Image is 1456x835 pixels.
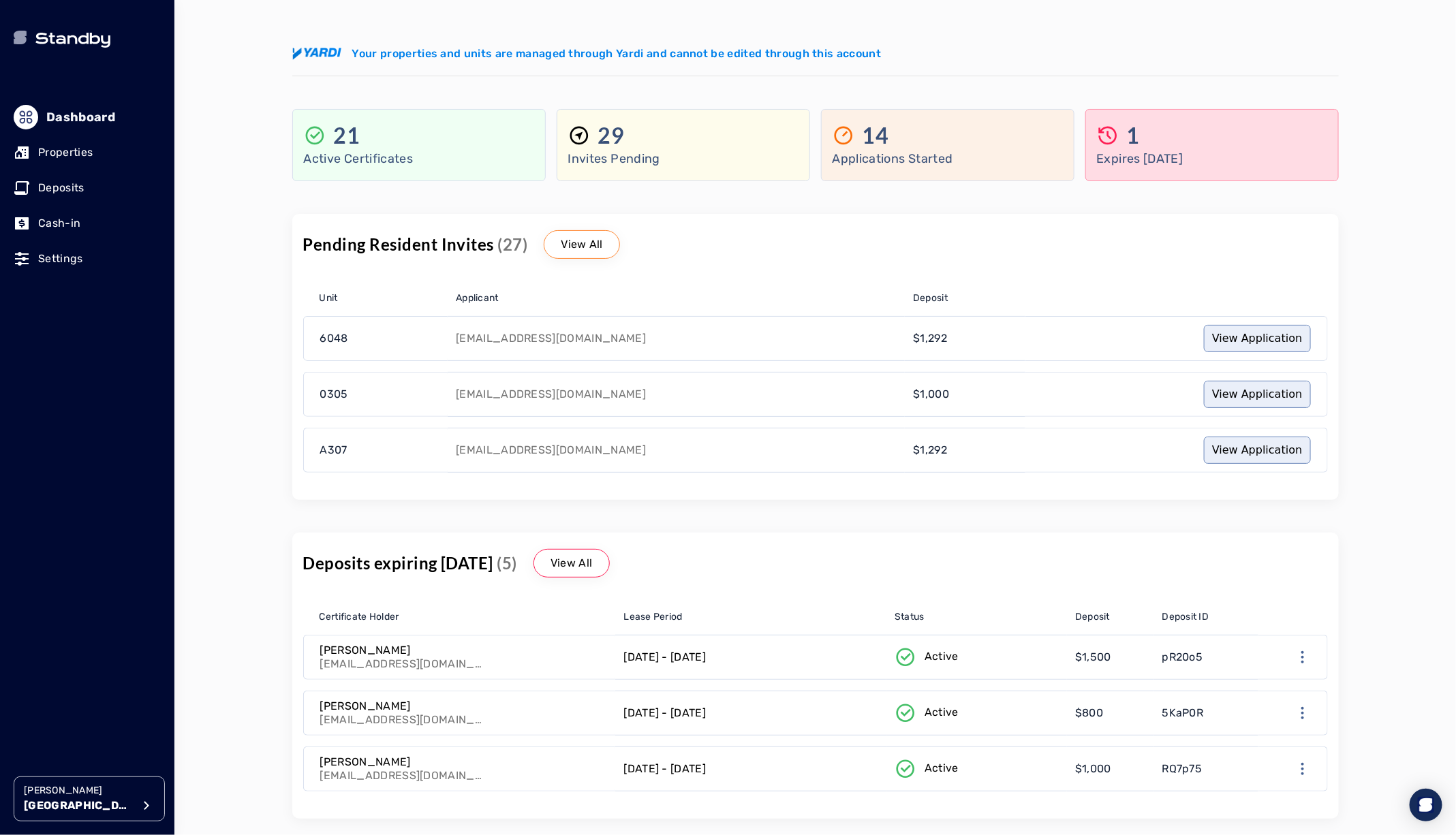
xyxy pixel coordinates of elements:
[320,292,338,305] span: Unit
[320,442,347,458] p: A307
[623,649,706,665] p: [DATE] - [DATE]
[551,555,593,571] p: View All
[1067,635,1153,679] a: $1,500
[456,333,646,344] p: [EMAIL_ADDRESS][DOMAIN_NAME]
[24,798,133,814] p: [GEOGRAPHIC_DATA]
[833,149,1063,168] p: Applications Started
[320,610,399,624] span: Certificate Holder
[320,755,484,769] p: [PERSON_NAME]
[1097,149,1327,168] p: Expires [DATE]
[863,122,889,149] p: 14
[38,215,80,232] p: Cash-in
[1204,437,1310,464] a: View Application
[568,149,799,168] p: Invites Pending
[1154,635,1259,679] a: pR20o5
[886,691,1067,735] a: Active
[14,244,161,274] a: Settings
[623,610,682,624] span: Lease Period
[320,644,484,657] p: [PERSON_NAME]
[561,236,603,253] p: View All
[913,330,947,347] p: $1,292
[14,208,161,238] a: Cash-in
[320,699,484,713] p: [PERSON_NAME]
[456,389,646,400] p: [EMAIL_ADDRESS][DOMAIN_NAME]
[1162,705,1204,721] p: 5KaP0R
[304,635,616,679] a: [PERSON_NAME][EMAIL_ADDRESS][DOMAIN_NAME]
[598,122,625,149] p: 29
[1162,761,1203,777] p: RQ7p75
[913,292,948,305] span: Deposit
[533,549,610,578] a: View All
[497,553,517,573] span: (5)
[14,138,161,168] a: Properties
[292,48,341,60] img: yardi
[46,108,115,127] p: Dashboard
[1075,705,1103,721] p: $800
[320,330,348,347] p: 6048
[623,761,706,777] p: [DATE] - [DATE]
[913,442,947,458] p: $1,292
[1162,610,1209,624] span: Deposit ID
[1154,691,1259,735] a: 5KaP0R
[38,251,83,267] p: Settings
[1162,649,1203,665] p: pR20o5
[320,713,484,727] p: [EMAIL_ADDRESS][DOMAIN_NAME]
[895,610,925,624] span: Status
[320,657,484,671] p: [EMAIL_ADDRESS][DOMAIN_NAME]
[544,230,620,259] a: View All
[320,386,348,403] p: 0305
[334,122,360,149] p: 21
[1127,122,1141,149] p: 1
[303,552,517,574] p: Deposits expiring [DATE]
[304,747,616,791] a: [PERSON_NAME][EMAIL_ADDRESS][DOMAIN_NAME]
[24,784,133,798] p: [PERSON_NAME]
[1204,325,1310,352] a: View Application
[304,149,534,168] p: Active Certificates
[615,747,886,791] a: [DATE] - [DATE]
[456,292,499,305] span: Applicant
[1410,789,1442,821] div: Open Intercom Messenger
[913,386,949,403] p: $1,000
[1075,610,1110,624] span: Deposit
[320,769,484,783] p: [EMAIL_ADDRESS][DOMAIN_NAME]
[1067,747,1153,791] a: $1,000
[14,102,161,132] a: Dashboard
[615,691,886,735] a: [DATE] - [DATE]
[352,46,882,62] p: Your properties and units are managed through Yardi and cannot be edited through this account
[623,705,706,721] p: [DATE] - [DATE]
[925,760,959,776] p: Active
[456,445,646,456] p: [EMAIL_ADDRESS][DOMAIN_NAME]
[14,776,165,821] button: [PERSON_NAME][GEOGRAPHIC_DATA]
[498,234,528,254] span: (27)
[303,234,528,255] p: Pending Resident Invites
[1067,691,1153,735] a: $800
[38,180,84,196] p: Deposits
[886,747,1067,791] a: Active
[1154,747,1259,791] a: RQ7p75
[1204,381,1310,408] a: View Application
[925,648,959,665] p: Active
[304,691,616,735] a: [PERSON_NAME][EMAIL_ADDRESS][DOMAIN_NAME]
[886,635,1067,679] a: Active
[1075,649,1111,665] p: $1,500
[1075,761,1111,777] p: $1,000
[14,173,161,203] a: Deposits
[615,635,886,679] a: [DATE] - [DATE]
[38,144,93,161] p: Properties
[925,704,959,721] p: Active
